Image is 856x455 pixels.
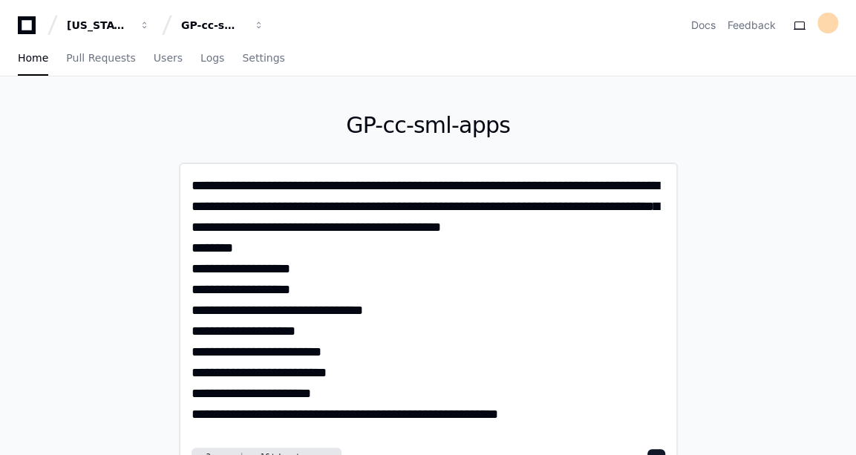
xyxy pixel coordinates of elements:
span: Home [18,53,48,62]
span: Logs [200,53,224,62]
span: Users [154,53,183,62]
a: Pull Requests [66,42,135,76]
a: Logs [200,42,224,76]
a: Settings [242,42,284,76]
a: Users [154,42,183,76]
button: [US_STATE] Pacific [61,12,156,39]
h1: GP-cc-sml-apps [179,112,678,139]
span: Settings [242,53,284,62]
button: Feedback [728,18,776,33]
button: GP-cc-sml-apps [175,12,270,39]
span: Pull Requests [66,53,135,62]
div: [US_STATE] Pacific [67,18,131,33]
a: Docs [691,18,716,33]
div: GP-cc-sml-apps [181,18,245,33]
a: Home [18,42,48,76]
